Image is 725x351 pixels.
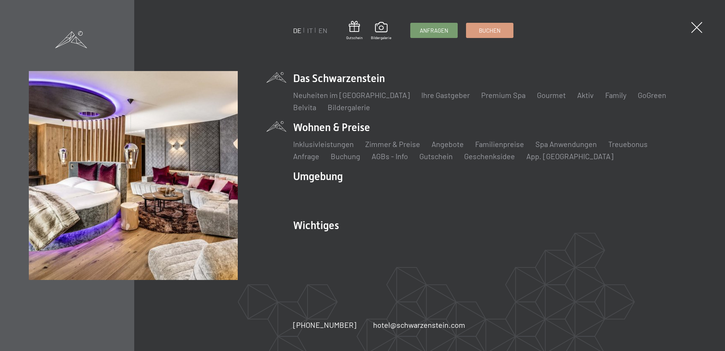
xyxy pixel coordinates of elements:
span: [PHONE_NUMBER] [293,320,356,329]
a: Treuebonus [608,139,648,149]
a: Bildergalerie [328,103,370,112]
a: GoGreen [638,90,666,100]
span: Bildergalerie [371,35,391,40]
a: Familienpreise [475,139,524,149]
a: Neuheiten im [GEOGRAPHIC_DATA] [293,90,410,100]
a: Anfragen [411,23,457,38]
a: Anfrage [293,152,319,161]
a: App. [GEOGRAPHIC_DATA] [526,152,614,161]
a: EN [319,26,327,35]
a: Aktiv [577,90,594,100]
a: Spa Anwendungen [535,139,597,149]
a: Inklusivleistungen [293,139,354,149]
span: Anfragen [420,27,448,35]
span: Buchen [479,27,501,35]
a: Belvita [293,103,316,112]
a: DE [293,26,301,35]
a: Ihre Gastgeber [421,90,470,100]
a: Geschenksidee [464,152,515,161]
a: Family [605,90,626,100]
a: hotel@schwarzenstein.com [373,319,465,330]
span: Gutschein [346,35,362,40]
a: Buchung [331,152,360,161]
a: Bildergalerie [371,22,391,40]
a: Gutschein [346,21,362,40]
a: Angebote [432,139,464,149]
a: AGBs - Info [372,152,408,161]
a: Buchen [466,23,513,38]
a: Premium Spa [481,90,526,100]
a: Gourmet [537,90,566,100]
a: Gutschein [419,152,453,161]
a: IT [307,26,313,35]
a: Zimmer & Preise [365,139,420,149]
a: [PHONE_NUMBER] [293,319,356,330]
